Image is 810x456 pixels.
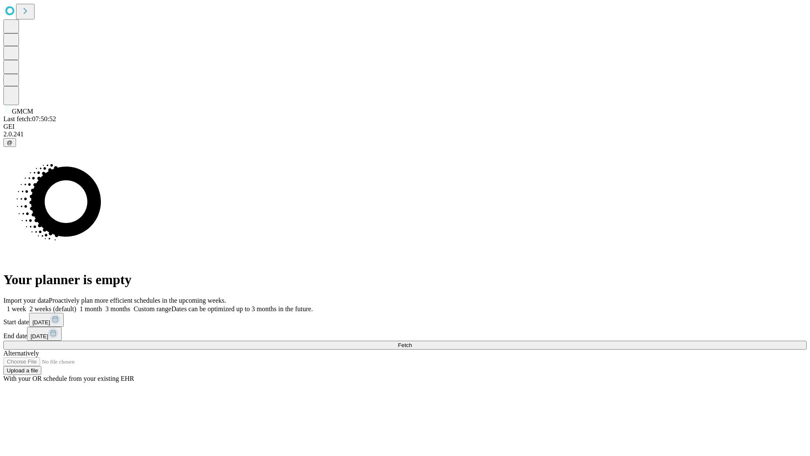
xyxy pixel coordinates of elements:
[3,375,134,382] span: With your OR schedule from your existing EHR
[7,139,13,146] span: @
[3,138,16,147] button: @
[3,123,807,130] div: GEI
[105,305,130,312] span: 3 months
[171,305,313,312] span: Dates can be optimized up to 3 months in the future.
[30,333,48,339] span: [DATE]
[80,305,102,312] span: 1 month
[3,272,807,288] h1: Your planner is empty
[3,130,807,138] div: 2.0.241
[3,297,49,304] span: Import your data
[3,341,807,350] button: Fetch
[3,350,39,357] span: Alternatively
[3,115,56,122] span: Last fetch: 07:50:52
[3,366,41,375] button: Upload a file
[49,297,226,304] span: Proactively plan more efficient schedules in the upcoming weeks.
[29,313,64,327] button: [DATE]
[134,305,171,312] span: Custom range
[30,305,76,312] span: 2 weeks (default)
[32,319,50,326] span: [DATE]
[3,327,807,341] div: End date
[27,327,62,341] button: [DATE]
[398,342,412,348] span: Fetch
[7,305,26,312] span: 1 week
[12,108,33,115] span: GMCM
[3,313,807,327] div: Start date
